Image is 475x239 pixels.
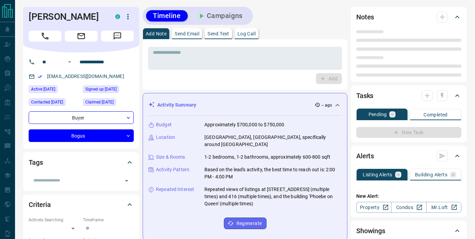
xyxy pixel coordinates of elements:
span: Signed up [DATE] [85,86,117,93]
button: Timeline [146,10,188,21]
div: condos.ca [115,14,120,19]
span: Email [65,31,98,42]
p: Actively Searching: [29,217,80,223]
p: Add Note [146,31,167,36]
p: Building Alerts [415,172,447,177]
p: New Alert: [356,193,461,200]
p: Completed [423,112,448,117]
a: Mr.Loft [426,202,461,213]
h2: Notes [356,12,374,22]
p: Pending [369,112,387,117]
button: Open [122,176,131,186]
button: Regenerate [224,218,267,229]
div: Showings [356,223,461,239]
div: Buyer [29,111,134,124]
div: Sun Sep 14 2025 [29,85,80,95]
div: Tags [29,154,134,171]
svg: Email Verified [38,74,42,79]
p: Send Text [207,31,229,36]
p: Approximately $700,000 to $750,000 [204,121,284,128]
div: Bogus [29,129,134,142]
p: Activity Pattern [156,166,189,173]
p: Location [156,134,175,141]
a: Condos [391,202,426,213]
p: Budget [156,121,172,128]
div: Tasks [356,87,461,104]
div: Criteria [29,196,134,213]
a: [EMAIL_ADDRESS][DOMAIN_NAME] [47,74,124,79]
h2: Tasks [356,90,373,101]
div: Wed Aug 13 2025 [29,98,80,108]
p: Listing Alerts [363,172,392,177]
button: Campaigns [190,10,249,21]
span: Active [DATE] [31,86,55,93]
span: Contacted [DATE] [31,99,63,106]
p: Send Email [175,31,199,36]
p: -- ago [321,102,332,108]
p: Activity Summary [157,101,196,109]
div: Activity Summary-- ago [148,99,342,111]
div: Wed May 28 2025 [83,85,134,95]
p: 1-2 bedrooms, 1-2 bathrooms, approximately 600-800 sqft [204,154,330,161]
p: Repeated Interest [156,186,194,193]
h2: Criteria [29,199,51,210]
span: Call [29,31,61,42]
h1: [PERSON_NAME] [29,11,105,22]
button: Open [66,58,74,66]
p: Timeframe: [83,217,134,223]
p: Log Call [237,31,256,36]
div: Alerts [356,148,461,164]
div: Notes [356,9,461,25]
h2: Tags [29,157,43,168]
p: Repeated views of listings at [STREET_ADDRESS] (multiple times) and 416 (multiple times), and the... [204,186,342,207]
span: Claimed [DATE] [85,99,114,106]
div: Wed May 28 2025 [83,98,134,108]
p: Size & Rooms [156,154,185,161]
h2: Alerts [356,150,374,161]
span: Message [101,31,134,42]
p: Based on the lead's activity, the best time to reach out is: 2:00 PM - 4:00 PM [204,166,342,180]
p: [GEOGRAPHIC_DATA], [GEOGRAPHIC_DATA], specifically around [GEOGRAPHIC_DATA] [204,134,342,148]
a: Property [356,202,391,213]
h2: Showings [356,225,385,236]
